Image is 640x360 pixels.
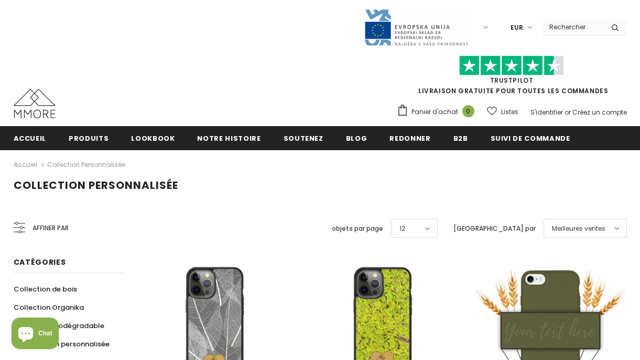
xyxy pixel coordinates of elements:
span: Panier d'achat [411,107,458,117]
a: Notre histoire [197,126,261,150]
span: Collection personnalisée [14,178,178,193]
a: soutenez [284,126,323,150]
a: Créez un compte [572,108,627,117]
span: Collection de bois [14,284,77,294]
span: Notre histoire [197,133,261,143]
a: Redonner [389,126,430,150]
span: EUR [511,22,523,33]
span: Redonner [389,133,430,143]
span: or [565,108,571,117]
span: Affiner par [32,222,69,234]
span: LIVRAISON GRATUITE POUR TOUTES LES COMMANDES [397,60,627,95]
img: Cas MMORE [14,89,56,118]
span: Meilleures ventes [552,223,605,234]
span: Collection personnalisée [23,339,110,349]
span: 12 [399,223,405,234]
img: Javni Razpis [364,8,469,47]
a: Blog [346,126,367,150]
a: Collection de bois [14,280,77,298]
a: Suivi de commande [491,126,570,150]
a: TrustPilot [490,76,534,85]
a: Lookbook [131,126,175,150]
a: S'identifier [530,108,563,117]
a: B2B [453,126,468,150]
span: Catégories [14,257,66,267]
a: Collection biodégradable [14,317,104,335]
span: Accueil [14,133,47,143]
span: B2B [453,133,468,143]
a: Listes [487,103,518,121]
a: Collection personnalisée [47,160,125,169]
span: Lookbook [131,133,175,143]
span: Collection Organika [14,302,84,312]
span: Listes [501,107,518,117]
a: Collection Organika [14,298,84,317]
label: objets par page [332,223,383,234]
input: Search Site [543,19,603,35]
span: soutenez [284,133,323,143]
label: [GEOGRAPHIC_DATA] par [453,223,536,234]
a: Produits [69,126,109,150]
img: Faites confiance aux étoiles pilotes [459,55,564,76]
inbox-online-store-chat: Shopify online store chat [8,318,62,352]
a: Accueil [14,159,37,171]
span: Suivi de commande [491,133,570,143]
span: Produits [69,133,109,143]
a: Javni Razpis [364,22,469,31]
span: Blog [346,133,367,143]
a: Panier d'achat 0 [397,104,480,120]
span: 0 [462,105,474,117]
a: Accueil [14,126,47,150]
